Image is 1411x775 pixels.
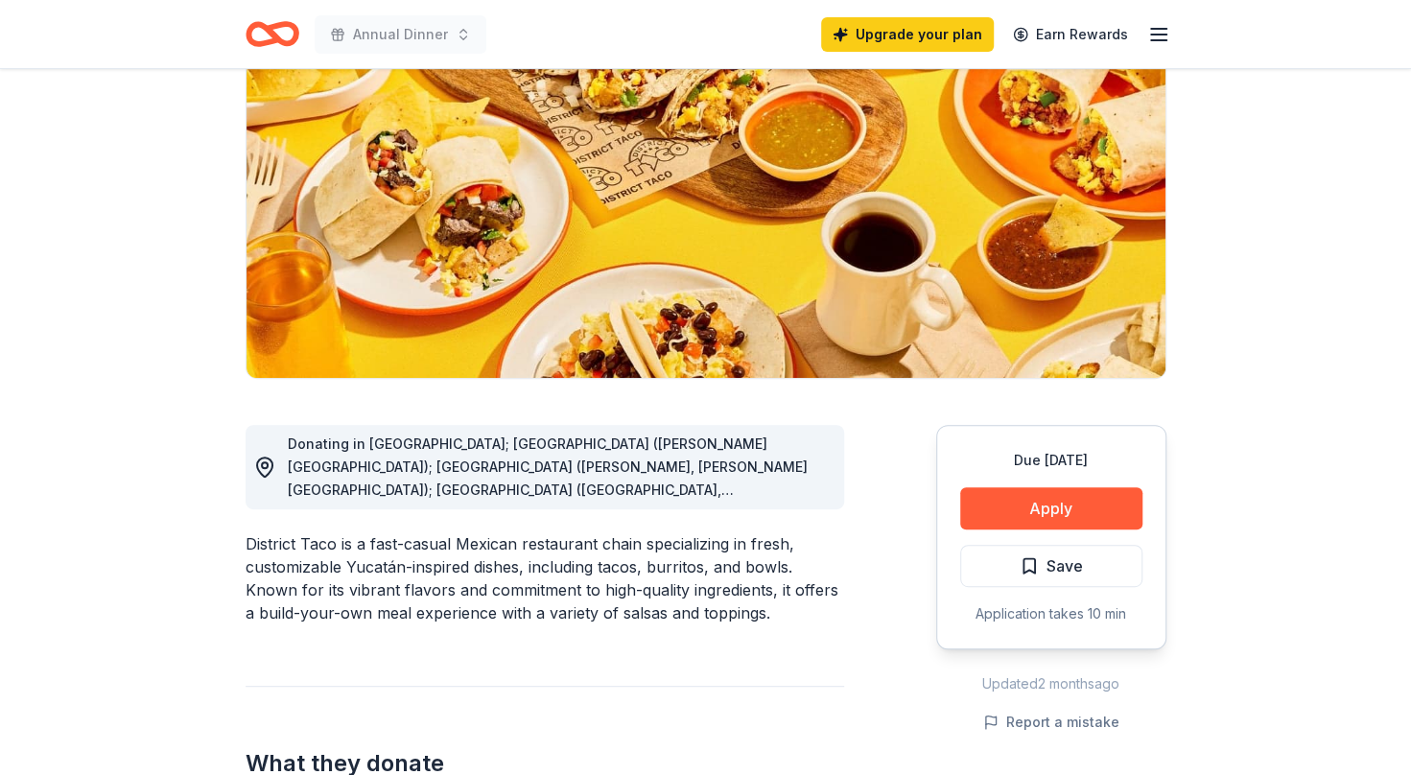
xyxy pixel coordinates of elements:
button: Apply [960,487,1142,529]
a: Home [246,12,299,57]
a: Upgrade your plan [821,17,994,52]
span: Donating in [GEOGRAPHIC_DATA]; [GEOGRAPHIC_DATA] ([PERSON_NAME][GEOGRAPHIC_DATA]); [GEOGRAPHIC_DA... [288,435,808,567]
span: Save [1046,553,1083,578]
button: Annual Dinner [315,15,486,54]
button: Report a mistake [983,711,1119,734]
div: Updated 2 months ago [936,672,1166,695]
a: Earn Rewards [1001,17,1140,52]
div: Due [DATE] [960,449,1142,472]
button: Save [960,545,1142,587]
div: District Taco is a fast-casual Mexican restaurant chain specializing in fresh, customizable Yucat... [246,532,844,624]
img: Image for District Taco [247,12,1165,378]
span: Annual Dinner [353,23,448,46]
div: Application takes 10 min [960,602,1142,625]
